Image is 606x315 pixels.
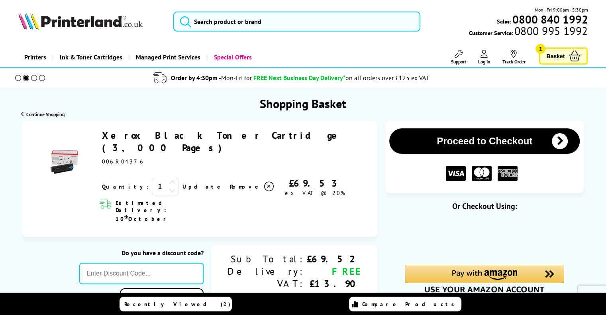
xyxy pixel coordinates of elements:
[120,297,232,311] a: Recently Viewed (2)
[227,278,305,290] div: VAT:
[102,183,149,190] span: Quantity:
[182,183,224,190] a: Update
[227,290,305,302] div: Total:
[539,47,588,65] a: Basket 1
[18,12,143,30] img: Printerland Logo
[305,290,361,302] div: £83.42
[305,278,361,290] div: £13.90
[305,253,361,265] div: £69.52
[260,96,346,111] h1: Shopping Basket
[79,263,204,284] input: Enter Discount Code...
[60,47,122,67] span: Ink & Toner Cartridges
[230,183,261,190] span: Remove
[349,297,461,311] a: Compare Products
[227,265,305,278] div: Delivery:
[451,50,466,65] a: Support
[171,74,252,82] span: Order by 4:30pm -
[512,12,588,27] b: 0800 840 1992
[389,128,580,154] button: Proceed to Checkout
[405,224,564,251] iframe: PayPal
[502,50,525,65] a: Track Order
[469,27,588,37] span: Customer Service:
[79,249,204,257] div: Do you have a discount code?
[385,201,584,211] div: Or Checkout Using:
[124,301,231,308] span: Recently Viewed (2)
[362,301,459,308] span: Compare Products
[230,181,275,193] a: Delete item from your basket
[535,44,545,54] span: 1
[21,111,65,117] a: Continue Shopping
[50,148,78,176] img: Xerox Black Toner Cartridge (3,000 Pages)
[253,74,345,82] span: FREE Next Business Day Delivery*
[534,6,588,14] span: Mon - Fri 9:00am - 5:30pm
[124,214,128,220] sup: th
[305,265,361,278] div: FREE
[52,47,128,67] a: Ink & Toner Cartridges
[120,288,204,307] a: Apply
[275,177,355,189] div: £69.53
[116,199,209,222] span: Estimated Delivery: 10 October
[102,158,145,165] span: 006R04376
[285,189,345,197] span: ex VAT @ 20%
[18,47,52,67] a: Printers
[451,59,466,65] span: Support
[472,166,492,181] img: MASTER CARD
[221,74,252,82] span: Mon-Fri for
[128,47,206,67] a: Managed Print Services
[511,16,588,23] a: 0800 840 1992
[498,166,518,181] img: American Express
[546,51,565,61] span: Basket
[26,111,65,117] span: Continue Shopping
[173,12,420,31] input: Search product or brand
[102,129,345,154] a: Xerox Black Toner Cartridge (3,000 Pages)
[345,74,429,82] div: on all orders over £125 ex VAT
[478,59,490,65] span: Log In
[478,50,490,65] a: Log In
[206,47,258,67] a: Special Offers
[4,71,578,85] li: modal_delivery
[405,265,564,293] div: Amazon Pay - Use your Amazon account
[496,18,511,25] span: Sales:
[18,12,163,31] a: Printerland Logo
[446,166,466,181] img: VISA
[513,27,588,35] span: 0800 995 1992
[227,253,305,265] div: Sub Total:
